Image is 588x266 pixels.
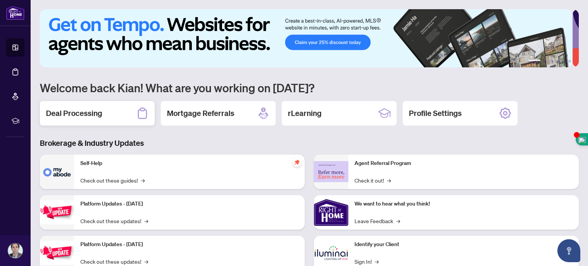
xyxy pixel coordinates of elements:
span: → [144,217,148,225]
img: Platform Updates - July 21, 2025 [40,200,74,224]
h2: rLearning [288,108,322,119]
a: Check out these updates!→ [80,257,148,266]
img: Agent Referral Program [314,161,348,182]
img: Profile Icon [8,243,23,258]
button: 4 [556,60,559,63]
img: Platform Updates - July 8, 2025 [40,241,74,265]
span: → [387,176,391,184]
h1: Welcome back Kian! What are you working on [DATE]? [40,80,579,95]
button: 5 [562,60,565,63]
span: → [141,176,145,184]
h3: Brokerage & Industry Updates [40,138,579,149]
img: We want to hear what you think! [314,195,348,230]
p: Platform Updates - [DATE] [80,240,299,249]
span: → [396,217,400,225]
button: 6 [568,60,571,63]
img: Self-Help [40,155,74,189]
a: Sign In!→ [354,257,379,266]
img: Slide 0 [40,9,572,67]
img: logo [6,6,24,20]
span: pushpin [292,158,302,167]
h2: Profile Settings [409,108,462,119]
button: 3 [550,60,553,63]
a: Leave Feedback→ [354,217,400,225]
button: 2 [544,60,547,63]
h2: Mortgage Referrals [167,108,234,119]
a: Check out these guides!→ [80,176,145,184]
p: Platform Updates - [DATE] [80,200,299,208]
h2: Deal Processing [46,108,102,119]
a: Check it out!→ [354,176,391,184]
p: Self-Help [80,159,299,168]
span: → [144,257,148,266]
p: We want to hear what you think! [354,200,573,208]
button: Open asap [557,239,580,262]
a: Check out these updates!→ [80,217,148,225]
button: 1 [528,60,541,63]
p: Identify your Client [354,240,573,249]
span: → [375,257,379,266]
p: Agent Referral Program [354,159,573,168]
